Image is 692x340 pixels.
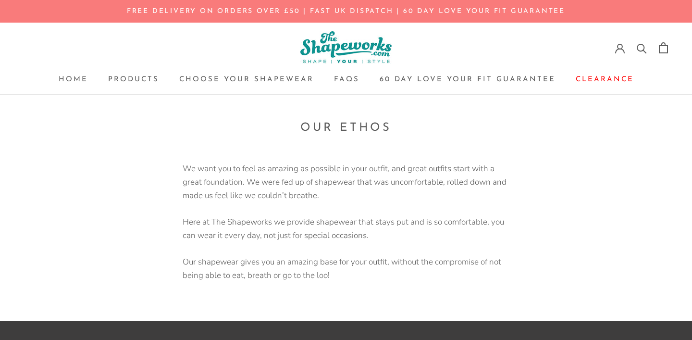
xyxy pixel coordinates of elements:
a: FAQsFAQs [334,76,359,83]
a: 60 Day Love Your Fit Guarantee60 Day Love Your Fit Guarantee [380,76,556,83]
img: The Shapeworks [300,31,392,64]
h1: Our ethos [38,119,654,138]
p: Our shapewear gives you an amazing base for your outfit, without the compromise of not being able... [183,255,509,282]
a: Choose your ShapewearChoose your Shapewear [179,76,314,83]
p: We want you to feel as amazing as possible in your outfit, and great outfits start with a great f... [183,162,509,202]
a: FREE DELIVERY ON ORDERS OVER £50 | FAST UK DISPATCH | 60 day LOVE YOUR FIT GUARANTEE [127,8,565,15]
a: Open cart [659,42,668,53]
a: HomeHome [59,76,88,83]
a: ProductsProducts [108,76,159,83]
p: Here at The Shapeworks we provide shapewear that stays put and is so comfortable, you can wear it... [183,215,509,242]
a: ClearanceClearance [576,76,634,83]
a: Search [637,43,647,53]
